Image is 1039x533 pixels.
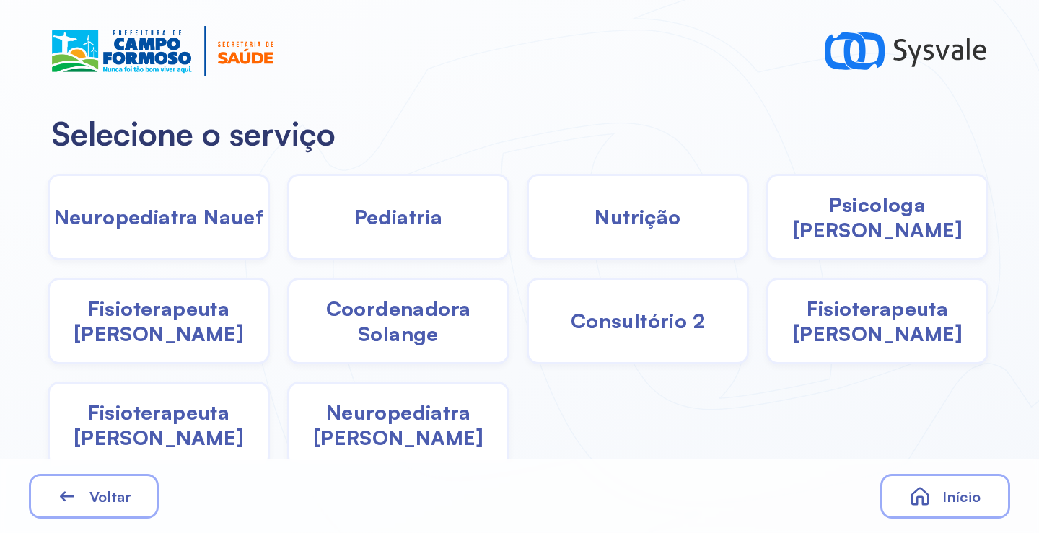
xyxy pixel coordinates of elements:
[942,488,981,506] span: Início
[289,296,507,346] span: Coordenadora Solange
[825,26,987,76] img: logo-sysvale.svg
[52,26,273,76] img: Logotipo do estabelecimento
[89,488,131,506] span: Voltar
[768,296,986,346] span: Fisioterapeuta [PERSON_NAME]
[54,204,264,229] span: Neuropediatra Nauef
[354,204,443,229] span: Pediatria
[595,204,680,229] span: Nutrição
[50,400,268,450] span: Fisioterapeuta [PERSON_NAME]
[289,400,507,450] span: Neuropediatra [PERSON_NAME]
[50,296,268,346] span: Fisioterapeuta [PERSON_NAME]
[52,114,987,154] h2: Selecione o serviço
[768,192,986,242] span: Psicologa [PERSON_NAME]
[571,308,705,333] span: Consultório 2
